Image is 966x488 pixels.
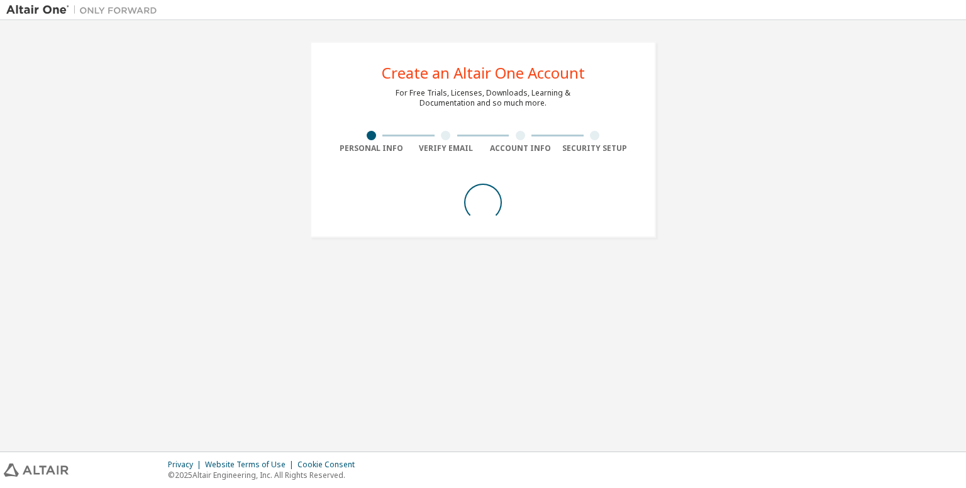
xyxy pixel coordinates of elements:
div: Personal Info [334,143,409,153]
div: Security Setup [558,143,633,153]
div: Account Info [483,143,558,153]
img: Altair One [6,4,164,16]
div: Create an Altair One Account [382,65,585,80]
div: Cookie Consent [297,460,362,470]
div: For Free Trials, Licenses, Downloads, Learning & Documentation and so much more. [396,88,570,108]
img: altair_logo.svg [4,463,69,477]
div: Verify Email [409,143,484,153]
p: © 2025 Altair Engineering, Inc. All Rights Reserved. [168,470,362,480]
div: Privacy [168,460,205,470]
div: Website Terms of Use [205,460,297,470]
